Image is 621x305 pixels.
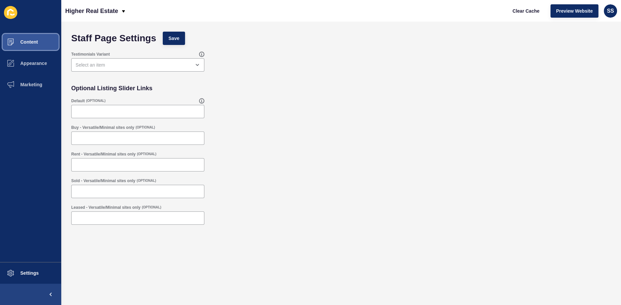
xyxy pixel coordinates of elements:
p: Higher Real Estate [65,3,118,19]
span: SS [607,8,614,14]
span: (OPTIONAL) [86,99,105,103]
button: Save [163,32,185,45]
span: Preview Website [556,8,593,14]
span: (OPTIONAL) [142,205,161,210]
button: Clear Cache [507,4,545,18]
label: Default [71,98,85,104]
button: Preview Website [550,4,598,18]
span: Clear Cache [513,8,539,14]
label: Sold - Versatile/Minimal sites only [71,178,135,183]
div: open menu [71,58,204,72]
span: (OPTIONAL) [137,152,156,156]
span: (OPTIONAL) [135,125,155,130]
h2: Optional Listing Slider Links [71,85,152,92]
label: Rent - Versatile/Minimal sites only [71,152,135,157]
span: Save [168,35,179,42]
label: Testimonials Variant [71,52,110,57]
h1: Staff Page Settings [71,35,156,42]
label: Buy - Versatile/Minimal sites only [71,125,134,130]
label: Leased - Versatile/Minimal sites only [71,205,140,210]
span: (OPTIONAL) [137,178,156,183]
